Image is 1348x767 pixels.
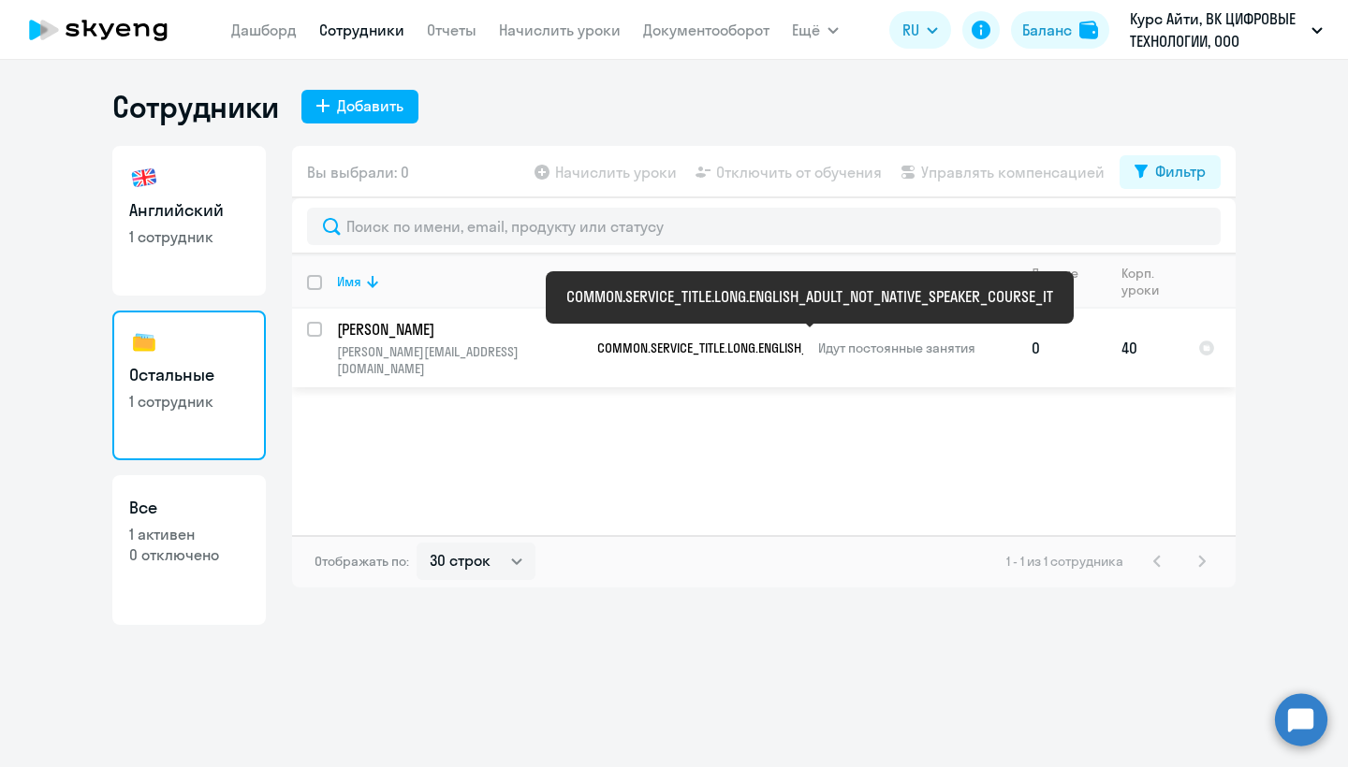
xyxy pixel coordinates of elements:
[889,11,951,49] button: RU
[129,163,159,193] img: english
[129,391,249,412] p: 1 сотрудник
[1121,265,1169,298] div: Корп. уроки
[129,198,249,223] h3: Английский
[1022,19,1072,41] div: Баланс
[1032,265,1092,298] div: Личные уроки
[1121,265,1182,298] div: Корп. уроки
[112,475,266,625] a: Все1 активен0 отключено
[307,208,1221,245] input: Поиск по имени, email, продукту или статусу
[129,363,249,387] h3: Остальные
[337,319,581,377] a: [PERSON_NAME][PERSON_NAME][EMAIL_ADDRESS][DOMAIN_NAME]
[337,94,403,117] div: Добавить
[307,161,409,183] span: Вы выбрали: 0
[1032,265,1106,298] div: Личные уроки
[597,340,1023,356] span: COMMON.SERVICE_TITLE.LONG.ENGLISH_ADULT_NOT_NATIVE_SPEAKER_COURSE_IT
[792,11,839,49] button: Ещё
[337,273,581,290] div: Имя
[1155,160,1206,182] div: Фильтр
[337,343,581,377] p: [PERSON_NAME][EMAIL_ADDRESS][DOMAIN_NAME]
[1011,11,1109,49] button: Балансbalance
[1130,7,1304,52] p: Курс Айти, ВК ЦИФРОВЫЕ ТЕХНОЛОГИИ, ООО
[112,88,279,125] h1: Сотрудники
[818,340,1016,356] p: Идут постоянные занятия
[643,21,769,39] a: Документооборот
[129,327,159,357] img: others
[1106,309,1183,387] td: 40
[129,496,249,520] h3: Все
[1120,155,1221,189] button: Фильтр
[499,21,621,39] a: Начислить уроки
[129,524,249,544] p: 1 активен
[301,90,418,123] button: Добавить
[792,19,820,41] span: Ещё
[1006,553,1123,570] span: 1 - 1 из 1 сотрудника
[902,19,919,41] span: RU
[566,285,1053,308] div: COMMON.SERVICE_TITLE.LONG.ENGLISH_ADULT_NOT_NATIVE_SPEAKER_COURSE_IT
[231,21,297,39] a: Дашборд
[1017,309,1106,387] td: 0
[129,544,249,565] p: 0 отключено
[1121,7,1332,52] button: Курс Айти, ВК ЦИФРОВЫЕ ТЕХНОЛОГИИ, ООО
[319,21,404,39] a: Сотрудники
[129,226,249,247] p: 1 сотрудник
[337,273,361,290] div: Имя
[112,311,266,460] a: Остальные1 сотрудник
[112,146,266,296] a: Английский1 сотрудник
[427,21,476,39] a: Отчеты
[315,553,409,570] span: Отображать по:
[1079,21,1098,39] img: balance
[337,319,581,340] p: [PERSON_NAME]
